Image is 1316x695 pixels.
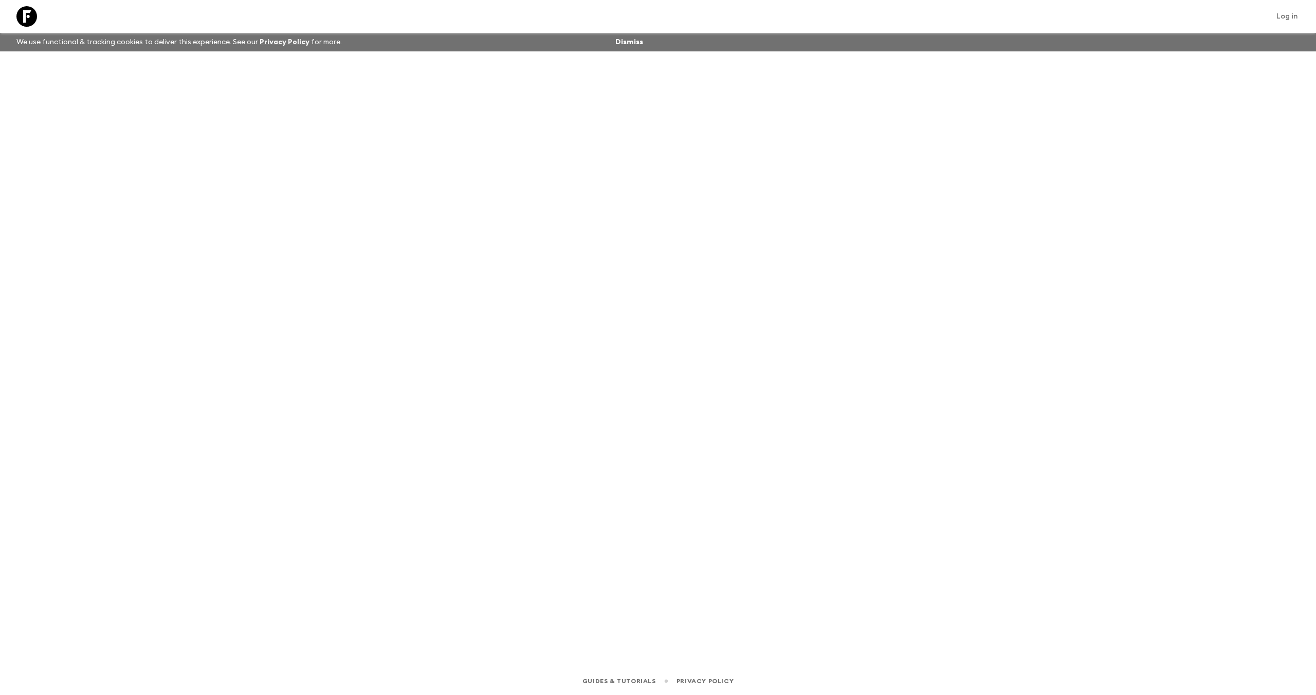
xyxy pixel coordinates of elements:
[677,675,734,687] a: Privacy Policy
[1271,9,1304,24] a: Log in
[582,675,656,687] a: Guides & Tutorials
[260,39,309,46] a: Privacy Policy
[12,33,346,51] p: We use functional & tracking cookies to deliver this experience. See our for more.
[613,35,646,49] button: Dismiss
